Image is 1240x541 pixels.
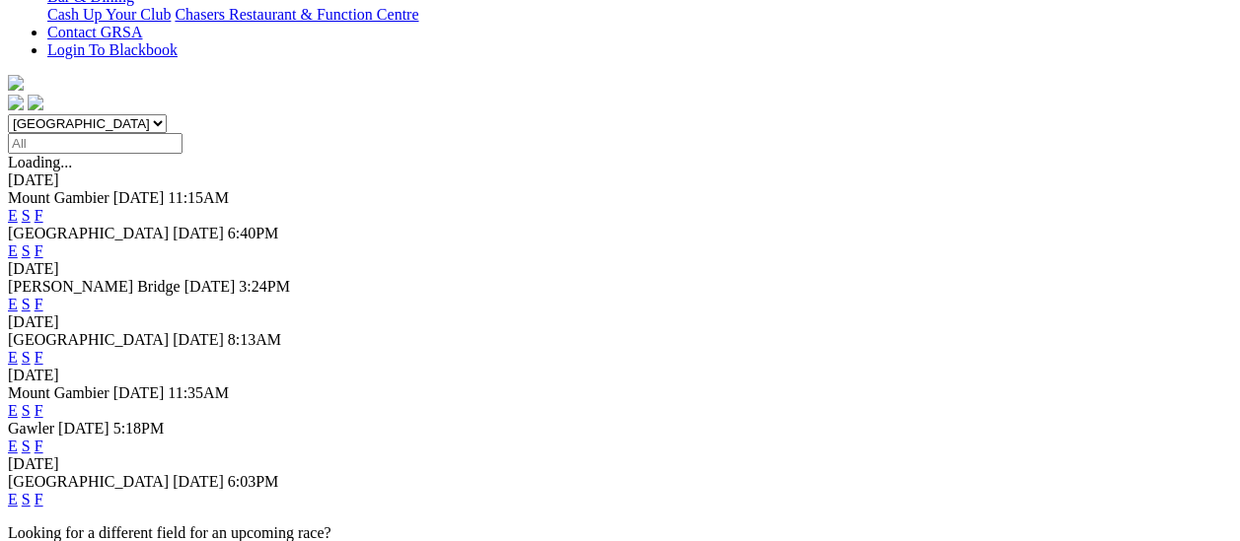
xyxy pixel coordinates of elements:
a: E [8,491,18,507]
span: 6:03PM [228,473,279,490]
span: [DATE] [113,189,165,206]
a: Cash Up Your Club [47,6,171,23]
div: [DATE] [8,367,1232,384]
span: 11:35AM [168,384,229,401]
span: Mount Gambier [8,189,109,206]
a: F [35,438,43,454]
span: [GEOGRAPHIC_DATA] [8,473,169,490]
a: S [22,491,31,507]
div: [DATE] [8,455,1232,473]
a: E [8,242,18,259]
a: E [8,296,18,312]
a: S [22,349,31,366]
a: E [8,402,18,419]
div: Bar & Dining [47,6,1232,24]
span: [DATE] [173,331,224,348]
div: [DATE] [8,313,1232,331]
div: [DATE] [8,260,1232,278]
span: [GEOGRAPHIC_DATA] [8,225,169,241]
a: Login To Blackbook [47,41,178,58]
a: E [8,207,18,224]
a: Contact GRSA [47,24,142,40]
span: [PERSON_NAME] Bridge [8,278,181,295]
div: [DATE] [8,171,1232,189]
span: 11:15AM [168,189,229,206]
a: S [22,438,31,454]
span: Loading... [8,154,72,170]
a: F [35,207,43,224]
a: Chasers Restaurant & Function Centre [175,6,418,23]
a: F [35,296,43,312]
a: F [35,491,43,507]
span: [DATE] [173,473,224,490]
a: E [8,349,18,366]
span: 8:13AM [228,331,281,348]
a: F [35,402,43,419]
span: [DATE] [113,384,165,401]
span: [DATE] [58,420,109,437]
span: [GEOGRAPHIC_DATA] [8,331,169,348]
img: twitter.svg [28,95,43,110]
img: logo-grsa-white.png [8,75,24,91]
img: facebook.svg [8,95,24,110]
span: 5:18PM [113,420,165,437]
a: E [8,438,18,454]
a: S [22,242,31,259]
span: [DATE] [184,278,236,295]
span: Mount Gambier [8,384,109,401]
a: S [22,296,31,312]
span: 6:40PM [228,225,279,241]
input: Select date [8,133,182,154]
span: [DATE] [173,225,224,241]
a: S [22,207,31,224]
span: 3:24PM [239,278,290,295]
a: S [22,402,31,419]
a: F [35,349,43,366]
span: Gawler [8,420,54,437]
a: F [35,242,43,259]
